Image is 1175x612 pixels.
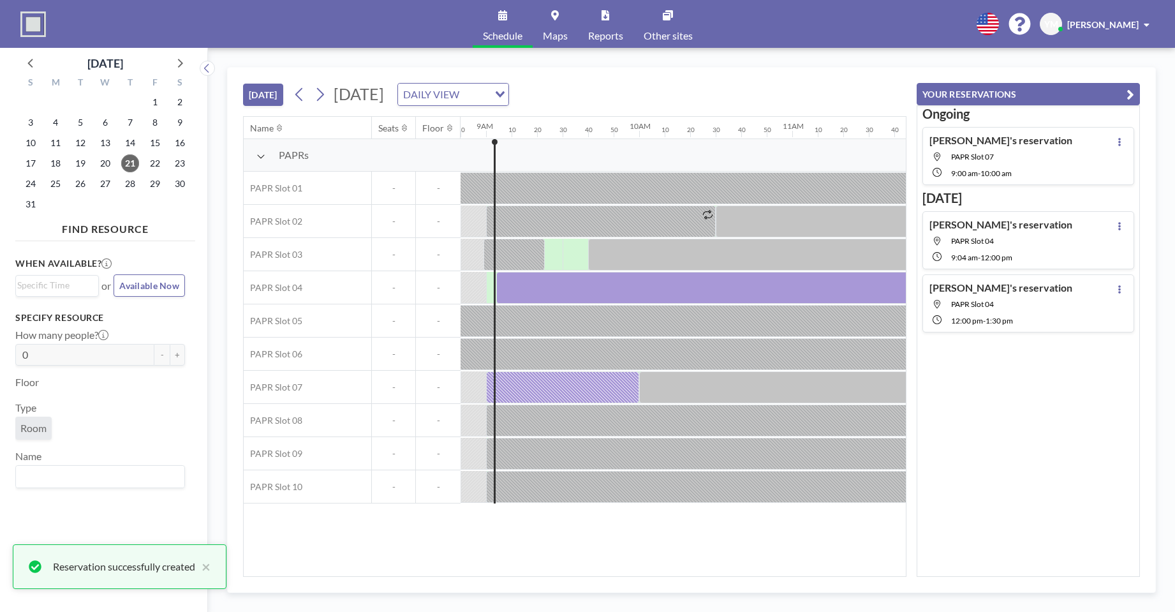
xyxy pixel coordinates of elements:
[416,249,461,260] span: -
[16,276,98,295] div: Search for option
[244,282,302,294] span: PAPR Slot 04
[18,75,43,92] div: S
[372,448,415,459] span: -
[117,75,142,92] div: T
[15,218,195,235] h4: FIND RESOURCE
[416,382,461,393] span: -
[416,481,461,493] span: -
[534,126,542,134] div: 20
[951,168,978,178] span: 9:00 AM
[891,126,899,134] div: 40
[416,216,461,227] span: -
[416,183,461,194] span: -
[243,84,283,106] button: [DATE]
[15,401,36,414] label: Type
[87,54,123,72] div: [DATE]
[929,134,1072,147] h4: [PERSON_NAME]'s reservation
[783,121,804,131] div: 11AM
[815,126,822,134] div: 10
[171,175,189,193] span: Saturday, August 30, 2025
[738,126,746,134] div: 40
[986,316,1013,325] span: 1:30 PM
[119,280,179,291] span: Available Now
[171,134,189,152] span: Saturday, August 16, 2025
[17,468,177,485] input: Search for option
[96,134,114,152] span: Wednesday, August 13, 2025
[713,126,720,134] div: 30
[1067,19,1139,30] span: [PERSON_NAME]
[22,114,40,131] span: Sunday, August 3, 2025
[951,152,994,161] span: PAPR Slot 07
[167,75,192,92] div: S
[372,348,415,360] span: -
[17,278,91,292] input: Search for option
[644,31,693,41] span: Other sites
[1044,19,1058,30] span: YM
[16,466,184,488] div: Search for option
[15,312,185,324] h3: Specify resource
[416,448,461,459] span: -
[543,31,568,41] span: Maps
[114,274,185,297] button: Available Now
[244,216,302,227] span: PAPR Slot 02
[951,299,994,309] span: PAPR Slot 04
[146,114,164,131] span: Friday, August 8, 2025
[978,168,980,178] span: -
[244,249,302,260] span: PAPR Slot 03
[416,415,461,426] span: -
[463,86,487,103] input: Search for option
[20,11,46,37] img: organization-logo
[687,126,695,134] div: 20
[47,175,64,193] span: Monday, August 25, 2025
[154,344,170,366] button: -
[372,282,415,294] span: -
[372,249,415,260] span: -
[43,75,68,92] div: M
[929,218,1072,231] h4: [PERSON_NAME]'s reservation
[334,84,384,103] span: [DATE]
[483,31,522,41] span: Schedule
[378,123,399,134] div: Seats
[585,126,593,134] div: 40
[244,382,302,393] span: PAPR Slot 07
[93,75,118,92] div: W
[146,154,164,172] span: Friday, August 22, 2025
[630,121,651,131] div: 10AM
[22,175,40,193] span: Sunday, August 24, 2025
[96,154,114,172] span: Wednesday, August 20, 2025
[244,348,302,360] span: PAPR Slot 06
[15,450,41,463] label: Name
[244,315,302,327] span: PAPR Slot 05
[250,123,274,134] div: Name
[71,134,89,152] span: Tuesday, August 12, 2025
[279,149,309,161] span: PAPRs
[372,216,415,227] span: -
[121,154,139,172] span: Thursday, August 21, 2025
[922,190,1134,206] h3: [DATE]
[559,126,567,134] div: 30
[47,114,64,131] span: Monday, August 4, 2025
[22,195,40,213] span: Sunday, August 31, 2025
[244,415,302,426] span: PAPR Slot 08
[951,316,983,325] span: 12:00 PM
[171,93,189,111] span: Saturday, August 2, 2025
[22,154,40,172] span: Sunday, August 17, 2025
[15,329,108,341] label: How many people?
[398,84,508,105] div: Search for option
[195,559,211,574] button: close
[457,126,465,134] div: 50
[372,481,415,493] span: -
[71,114,89,131] span: Tuesday, August 5, 2025
[68,75,93,92] div: T
[416,348,461,360] span: -
[22,134,40,152] span: Sunday, August 10, 2025
[15,376,39,389] label: Floor
[610,126,618,134] div: 50
[146,134,164,152] span: Friday, August 15, 2025
[372,315,415,327] span: -
[401,86,462,103] span: DAILY VIEW
[978,253,980,262] span: -
[171,154,189,172] span: Saturday, August 23, 2025
[142,75,167,92] div: F
[244,481,302,493] span: PAPR Slot 10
